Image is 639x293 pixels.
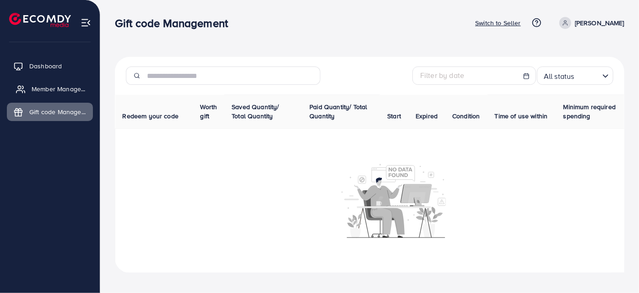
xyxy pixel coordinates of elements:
span: Expired [416,111,438,121]
a: Member Management [7,80,93,98]
p: Switch to Seller [475,17,521,28]
span: Start [387,111,401,121]
input: Search for option [577,68,599,83]
span: All status [542,70,576,83]
span: Paid Quantity/ Total Quantity [309,102,367,121]
p: [PERSON_NAME] [575,17,624,28]
div: Search for option [537,66,613,85]
span: Saved Quantity/ Total Quantity [232,102,279,121]
span: Time of use within [495,111,548,121]
iframe: Chat [600,252,632,286]
a: Gift code Management [7,103,93,121]
span: Filter by date [420,70,464,80]
span: Redeem your code [123,111,179,121]
a: Dashboard [7,57,93,75]
img: menu [81,17,91,28]
span: Gift code Management [29,107,86,116]
span: Condition [452,111,480,121]
a: [PERSON_NAME] [556,17,624,29]
span: Worth gift [200,102,217,121]
span: Member Management [32,84,88,94]
img: No account [341,163,446,238]
h3: Gift code Management [115,17,235,30]
span: Minimum required spending [563,102,616,121]
img: logo [9,13,71,27]
span: Dashboard [29,61,62,71]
